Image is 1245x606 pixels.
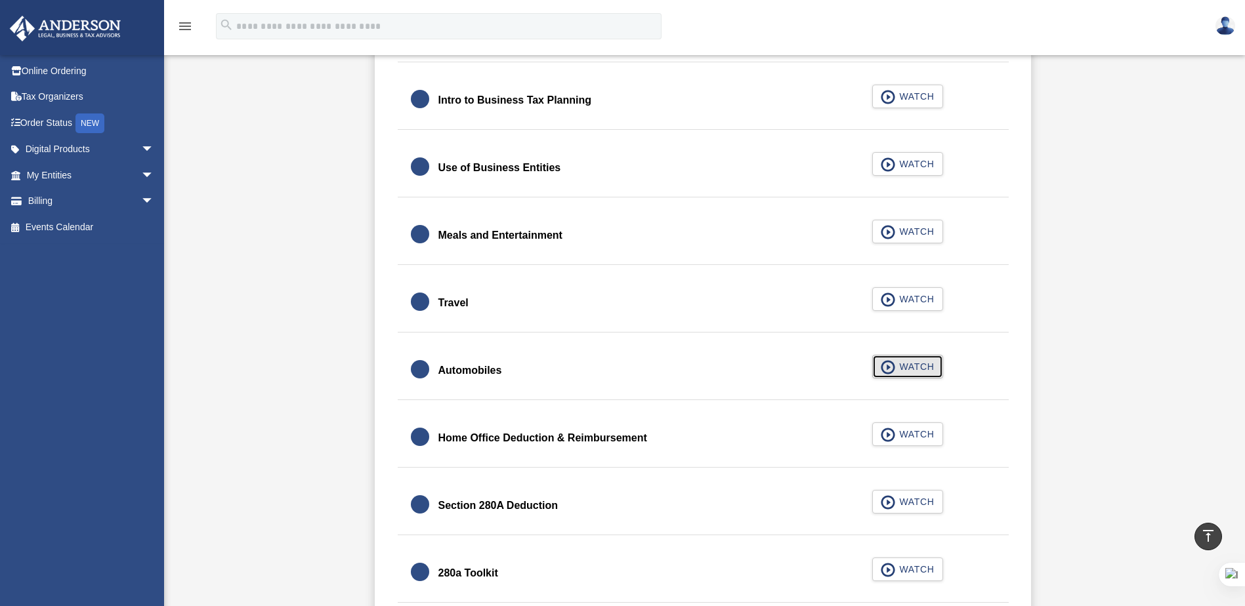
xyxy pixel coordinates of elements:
span: WATCH [895,293,934,306]
span: WATCH [895,360,934,373]
button: WATCH [872,490,943,514]
div: 280a Toolkit [438,564,498,582]
div: Travel [438,294,469,312]
a: Use of Business Entities WATCH [411,152,996,184]
div: Intro to Business Tax Planning [438,91,592,110]
a: vertical_align_top [1194,523,1222,550]
a: menu [177,23,193,34]
button: WATCH [872,220,943,243]
a: Meals and Entertainment WATCH [411,220,996,251]
a: Digital Productsarrow_drop_down [9,136,174,163]
div: Meals and Entertainment [438,226,562,245]
a: Automobiles WATCH [411,355,996,386]
span: WATCH [895,225,934,238]
a: My Entitiesarrow_drop_down [9,162,174,188]
a: Tax Organizers [9,84,174,110]
button: WATCH [872,422,943,446]
a: Billingarrow_drop_down [9,188,174,214]
span: arrow_drop_down [141,136,167,163]
div: Home Office Deduction & Reimbursement [438,429,647,447]
i: search [219,18,234,32]
img: Anderson Advisors Platinum Portal [6,16,125,41]
button: WATCH [872,152,943,176]
a: Order StatusNEW [9,110,174,136]
span: WATCH [895,563,934,576]
button: WATCH [872,287,943,311]
span: WATCH [895,495,934,508]
span: WATCH [895,90,934,103]
button: WATCH [872,85,943,108]
a: Section 280A Deduction WATCH [411,490,996,521]
i: vertical_align_top [1200,528,1216,544]
span: WATCH [895,157,934,171]
div: Use of Business Entities [438,159,561,177]
a: Online Ordering [9,58,174,84]
a: Travel WATCH [411,287,996,319]
a: 280a Toolkit WATCH [411,557,996,589]
div: Automobiles [438,361,502,380]
a: Events Calendar [9,214,174,240]
button: WATCH [872,355,943,378]
i: menu [177,18,193,34]
span: WATCH [895,428,934,441]
span: arrow_drop_down [141,188,167,215]
button: WATCH [872,557,943,581]
div: Section 280A Deduction [438,496,559,515]
a: Intro to Business Tax Planning WATCH [411,85,996,116]
a: Home Office Deduction & Reimbursement WATCH [411,422,996,454]
span: arrow_drop_down [141,162,167,189]
img: User Pic [1215,16,1235,35]
div: NEW [75,113,104,133]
